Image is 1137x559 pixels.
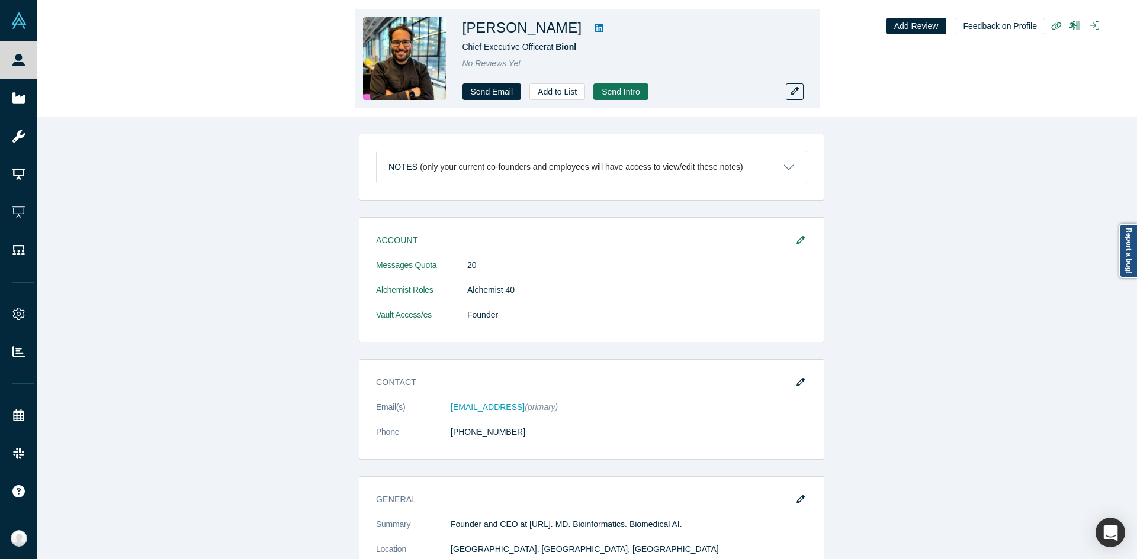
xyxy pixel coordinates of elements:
[376,518,451,543] dt: Summary
[955,18,1045,34] button: Feedback on Profile
[593,83,648,100] button: Send Intro
[11,12,27,29] img: Alchemist Vault Logo
[467,284,807,296] dd: Alchemist 40
[462,17,582,38] h1: [PERSON_NAME]
[451,402,525,412] a: [EMAIL_ADDRESS]
[451,518,807,531] p: Founder and CEO at [URL]. MD. Bioinformatics. Biomedical AI.
[376,376,791,389] h3: Contact
[529,83,585,100] button: Add to List
[377,151,807,183] button: Notes (only your current co-founders and employees will have access to view/edit these notes)
[451,543,807,555] dd: [GEOGRAPHIC_DATA], [GEOGRAPHIC_DATA], [GEOGRAPHIC_DATA]
[1119,224,1137,278] a: Report a bug!
[462,59,521,68] span: No Reviews Yet
[388,161,417,173] h3: Notes
[462,42,577,51] span: Chief Executive Officer at
[467,309,807,321] dd: Founder
[376,259,467,284] dt: Messages Quota
[467,259,807,272] dd: 20
[376,493,791,506] h3: General
[420,162,743,172] p: (only your current co-founders and employees will have access to view/edit these notes)
[376,284,467,309] dt: Alchemist Roles
[376,309,467,334] dt: Vault Access/es
[451,427,525,437] a: [PHONE_NUMBER]
[376,426,451,451] dt: Phone
[525,402,558,412] span: (primary)
[363,17,446,100] img: Ahmad Jadallah's Profile Image
[376,234,791,247] h3: Account
[11,530,27,547] img: Anna Sanchez's Account
[462,83,522,100] a: Send Email
[886,18,947,34] button: Add Review
[555,42,576,51] a: Bionl
[376,401,451,426] dt: Email(s)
